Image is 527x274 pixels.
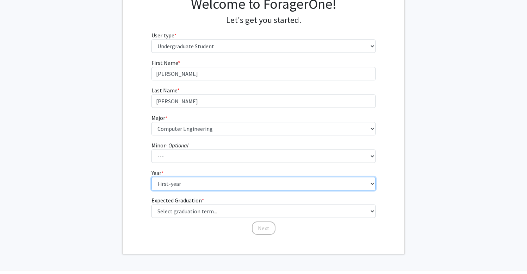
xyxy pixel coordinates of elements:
[151,59,178,66] span: First Name
[151,114,167,122] label: Major
[166,142,188,149] i: - Optional
[151,15,376,25] h4: Let's get you started.
[5,242,30,269] iframe: Chat
[151,169,163,177] label: Year
[151,87,177,94] span: Last Name
[151,196,204,205] label: Expected Graduation
[252,221,275,235] button: Next
[151,31,176,39] label: User type
[151,141,188,150] label: Minor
